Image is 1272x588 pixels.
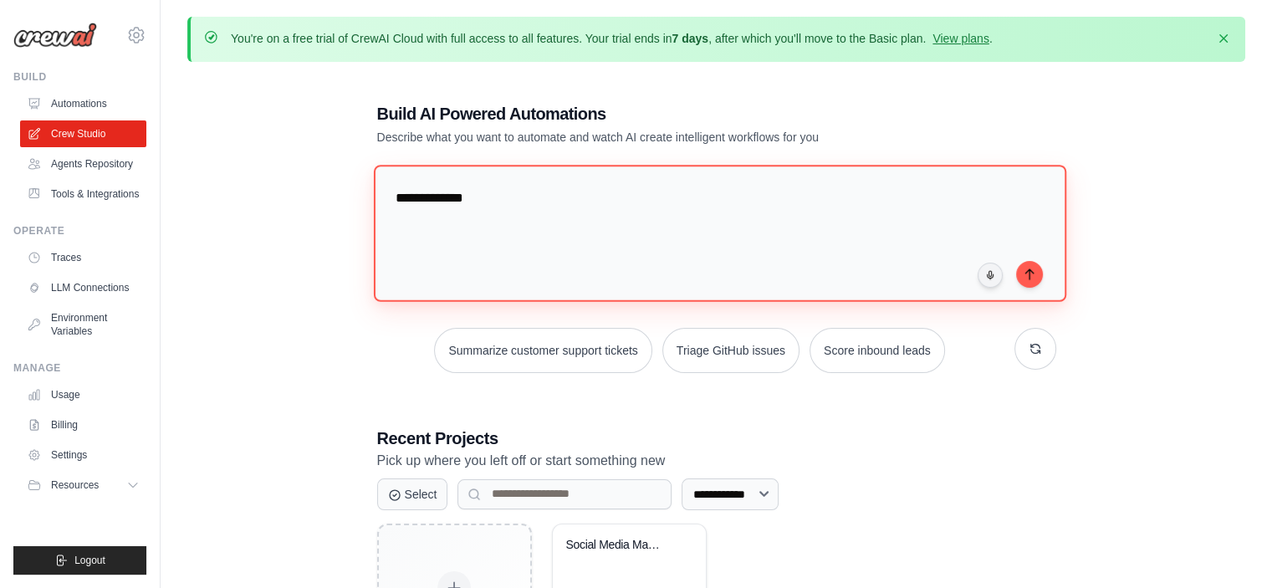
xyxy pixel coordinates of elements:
[377,478,448,510] button: Select
[231,30,993,47] p: You're on a free trial of CrewAI Cloud with full access to all features. Your trial ends in , aft...
[978,263,1003,288] button: Click to speak your automation idea
[20,90,146,117] a: Automations
[20,442,146,468] a: Settings
[932,32,988,45] a: View plans
[13,23,97,48] img: Logo
[434,328,651,373] button: Summarize customer support tickets
[74,554,105,567] span: Logout
[672,32,708,45] strong: 7 days
[20,151,146,177] a: Agents Repository
[20,244,146,271] a: Traces
[20,412,146,438] a: Billing
[20,181,146,207] a: Tools & Integrations
[20,472,146,499] button: Resources
[662,328,799,373] button: Triage GitHub issues
[13,361,146,375] div: Manage
[377,427,1056,450] h3: Recent Projects
[566,538,667,553] div: Social Media Management Automation
[51,478,99,492] span: Resources
[377,450,1056,472] p: Pick up where you left off or start something new
[20,381,146,408] a: Usage
[810,328,945,373] button: Score inbound leads
[377,129,939,146] p: Describe what you want to automate and watch AI create intelligent workflows for you
[13,70,146,84] div: Build
[1014,328,1056,370] button: Get new suggestions
[377,102,939,125] h1: Build AI Powered Automations
[13,224,146,238] div: Operate
[20,120,146,147] a: Crew Studio
[20,274,146,301] a: LLM Connections
[13,546,146,575] button: Logout
[20,304,146,345] a: Environment Variables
